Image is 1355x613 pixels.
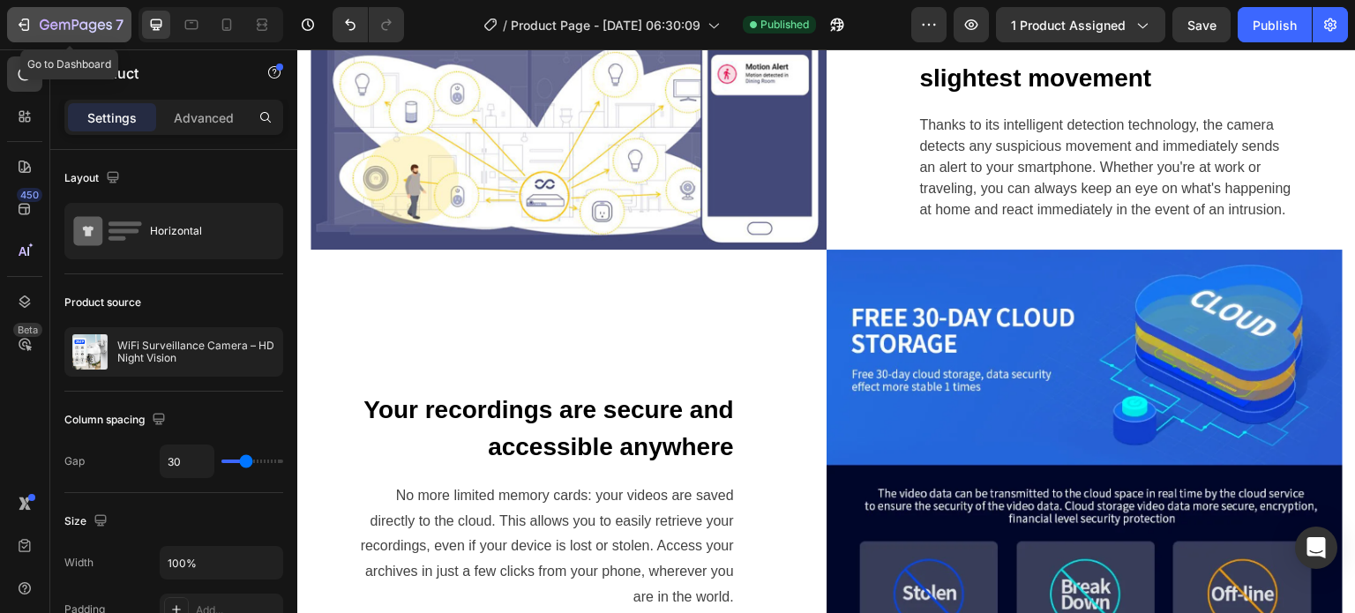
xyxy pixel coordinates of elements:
button: 7 [7,7,131,42]
button: 1 product assigned [996,7,1165,42]
span: 1 product assigned [1011,16,1126,34]
div: Column spacing [64,408,169,432]
iframe: Design area [297,49,1355,613]
img: product feature img [72,334,108,370]
input: Auto [161,547,282,579]
span: Published [760,17,809,33]
p: Thanks to its intelligent detection technology, the camera detects any suspicious movement and im... [623,65,1002,171]
div: Gap [64,453,85,469]
p: WiFi Surveillance Camera – HD Night Vision [117,340,275,364]
div: Layout [64,167,124,191]
p: 7 [116,14,124,35]
span: Save [1187,18,1217,33]
div: Width [64,555,94,571]
div: Publish [1253,16,1297,34]
button: Publish [1238,7,1312,42]
div: Beta [13,323,42,337]
span: / [503,16,507,34]
p: Advanced [174,108,234,127]
p: Settings [87,108,137,127]
div: Undo/Redo [333,7,404,42]
span: Product Page - [DATE] 06:30:09 [511,16,700,34]
div: Horizontal [150,211,258,251]
input: Auto [161,445,213,477]
div: 450 [17,188,42,202]
button: Save [1172,7,1231,42]
p: Your recordings are secure and accessible anywhere [57,342,437,416]
div: Open Intercom Messenger [1295,527,1337,569]
div: Product source [64,295,141,310]
p: Product [86,63,236,84]
p: No more limited memory cards: your videos are saved directly to the cloud. This allows you to eas... [57,434,437,561]
div: Size [64,510,111,534]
